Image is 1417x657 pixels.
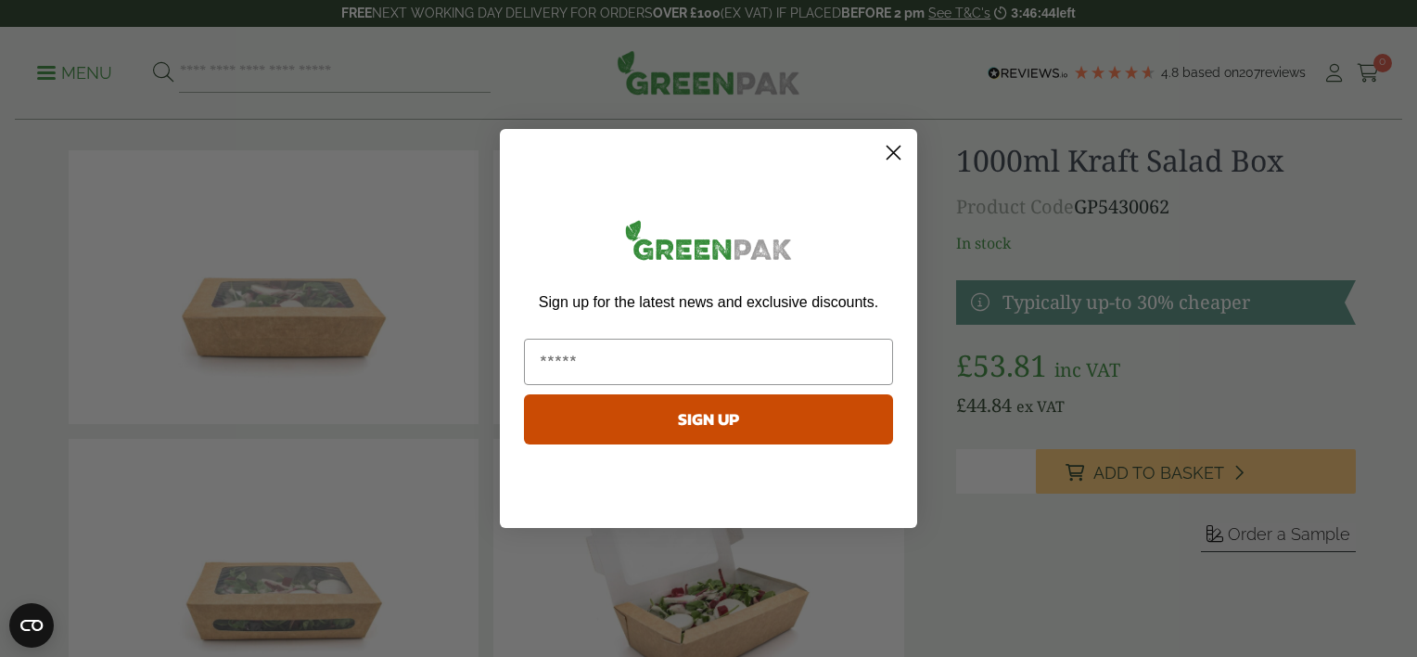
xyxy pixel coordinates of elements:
img: greenpak_logo [524,213,893,275]
span: Sign up for the latest news and exclusive discounts. [539,294,878,310]
button: SIGN UP [524,394,893,444]
button: Close dialog [877,136,910,169]
button: Open CMP widget [9,603,54,648]
input: Email [524,339,893,385]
